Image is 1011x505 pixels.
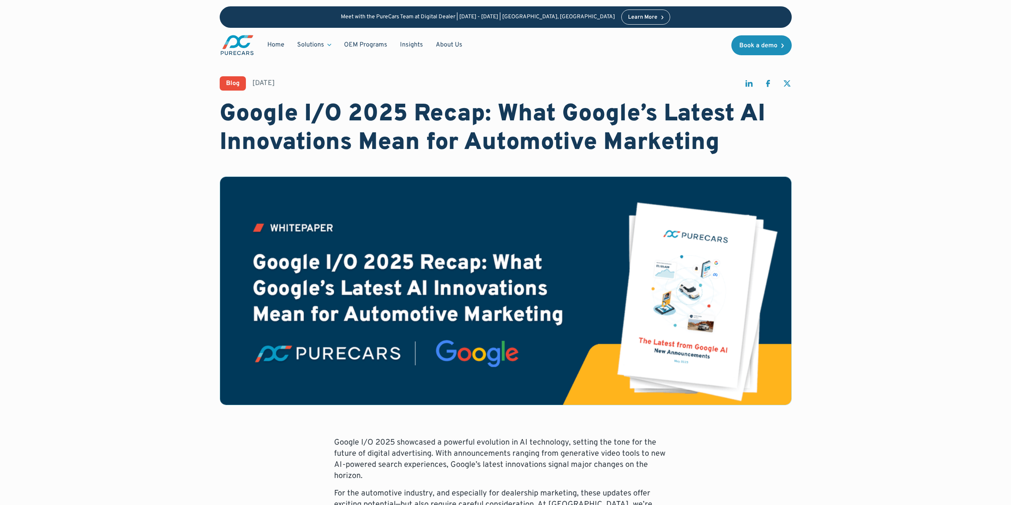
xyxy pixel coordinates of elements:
div: Learn More [628,15,657,20]
div: Book a demo [739,43,777,49]
a: About Us [429,37,469,52]
a: share on twitter [782,79,792,92]
a: Book a demo [731,35,792,55]
a: OEM Programs [338,37,394,52]
h1: Google I/O 2025 Recap: What Google’s Latest AI Innovations Mean for Automotive Marketing [220,100,792,157]
p: Meet with the PureCars Team at Digital Dealer | [DATE] - [DATE] | [GEOGRAPHIC_DATA], [GEOGRAPHIC_... [341,14,615,21]
div: Solutions [291,37,338,52]
a: Insights [394,37,429,52]
div: [DATE] [252,78,275,88]
a: Home [261,37,291,52]
img: purecars logo [220,34,255,56]
a: share on facebook [763,79,773,92]
div: Solutions [297,41,324,49]
div: Blog [226,80,240,87]
a: share on linkedin [744,79,754,92]
a: main [220,34,255,56]
p: Google I/O 2025 showcased a powerful evolution in AI technology, setting the tone for the future ... [334,437,677,482]
a: Learn More [621,10,671,25]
